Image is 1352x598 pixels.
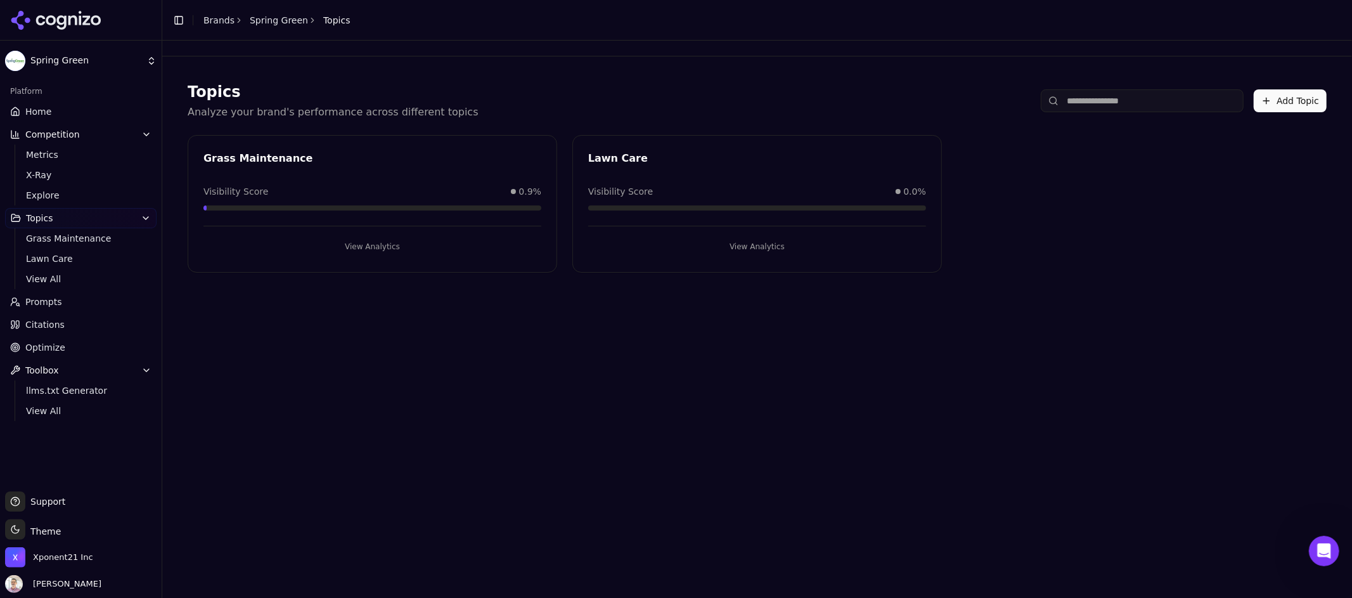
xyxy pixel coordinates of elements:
[203,237,541,257] button: View Analytics
[54,7,74,27] img: Profile image for Deniz
[5,575,101,593] button: Open user button
[203,14,351,27] nav: breadcrumb
[5,51,25,71] img: Spring Green
[21,250,141,268] a: Lawn Care
[33,552,93,563] span: Xponent21 Inc
[5,575,23,593] img: Kiryako Sharikas
[25,105,51,118] span: Home
[25,364,59,377] span: Toolbox
[21,270,141,288] a: View All
[11,389,243,410] textarea: Message…
[5,547,93,568] button: Open organization switcher
[25,495,65,508] span: Support
[8,5,32,29] button: go back
[588,185,653,198] span: Visibility Score
[25,526,61,536] span: Theme
[5,292,157,312] a: Prompts
[198,5,222,29] button: Home
[217,410,238,431] button: Send a message…
[203,15,235,25] a: Brands
[26,169,136,181] span: X-Ray
[903,185,926,198] span: 0.0%
[250,14,308,27] a: Spring Green
[5,208,157,228] button: Topics
[80,415,91,426] button: Start recording
[26,252,136,265] span: Lawn Care
[5,337,157,358] a: Optimize
[21,146,141,164] a: Metrics
[26,405,136,417] span: View All
[26,273,136,285] span: View All
[518,185,541,198] span: 0.9%
[1309,536,1339,566] iframe: Intercom live chat
[588,237,926,257] button: View Analytics
[188,105,479,120] p: Analyze your brand's performance across different topics
[5,360,157,380] button: Toolbox
[26,384,136,397] span: llms.txt Generator
[25,296,62,308] span: Prompts
[5,315,157,335] a: Citations
[26,148,136,161] span: Metrics
[222,5,245,28] div: Close
[21,186,141,204] a: Explore
[28,578,101,590] span: [PERSON_NAME]
[5,547,25,568] img: Xponent21 Inc
[21,166,141,184] a: X-Ray
[5,101,157,122] a: Home
[21,230,141,247] a: Grass Maintenance
[25,318,65,331] span: Citations
[323,14,351,27] span: Topics
[26,189,136,202] span: Explore
[25,128,80,141] span: Competition
[203,151,541,166] div: Grass Maintenance
[21,382,141,400] a: llms.txt Generator
[21,402,141,420] a: View All
[60,415,70,426] button: Upload attachment
[5,81,157,101] div: Platform
[79,12,119,22] h1: Cognizo
[40,415,50,426] button: Gif picker
[188,82,479,102] h1: Topics
[5,124,157,145] button: Competition
[588,151,926,166] div: Lawn Care
[20,415,30,426] button: Emoji picker
[26,232,136,245] span: Grass Maintenance
[1254,89,1327,112] button: Add Topic
[25,341,65,354] span: Optimize
[30,55,141,67] span: Spring Green
[36,7,56,27] img: Profile image for Alp
[26,212,53,224] span: Topics
[203,185,268,198] span: Visibility Score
